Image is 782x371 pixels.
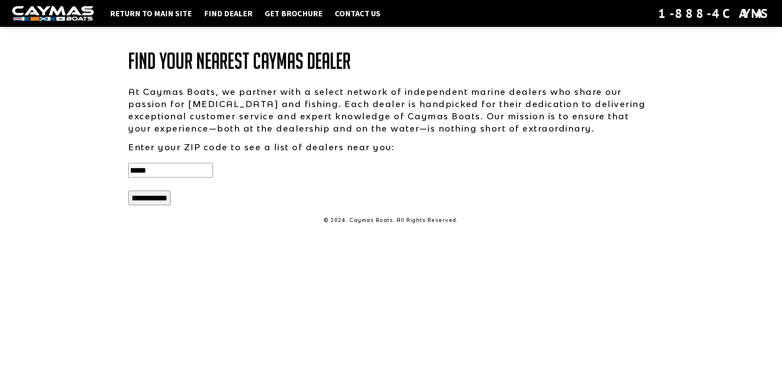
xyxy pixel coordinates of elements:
[200,8,257,19] a: Find Dealer
[128,49,654,73] h1: Find Your Nearest Caymas Dealer
[658,4,770,22] div: 1-888-4CAYMAS
[128,86,654,134] p: At Caymas Boats, we partner with a select network of independent marine dealers who share our pas...
[128,217,654,224] p: © 2024. Caymas Boats. All Rights Reserved.
[331,8,384,19] a: Contact Us
[12,6,94,21] img: white-logo-c9c8dbefe5ff5ceceb0f0178aa75bf4bb51f6bca0971e226c86eb53dfe498488.png
[128,141,654,153] p: Enter your ZIP code to see a list of dealers near you:
[261,8,327,19] a: Get Brochure
[106,8,196,19] a: Return to main site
